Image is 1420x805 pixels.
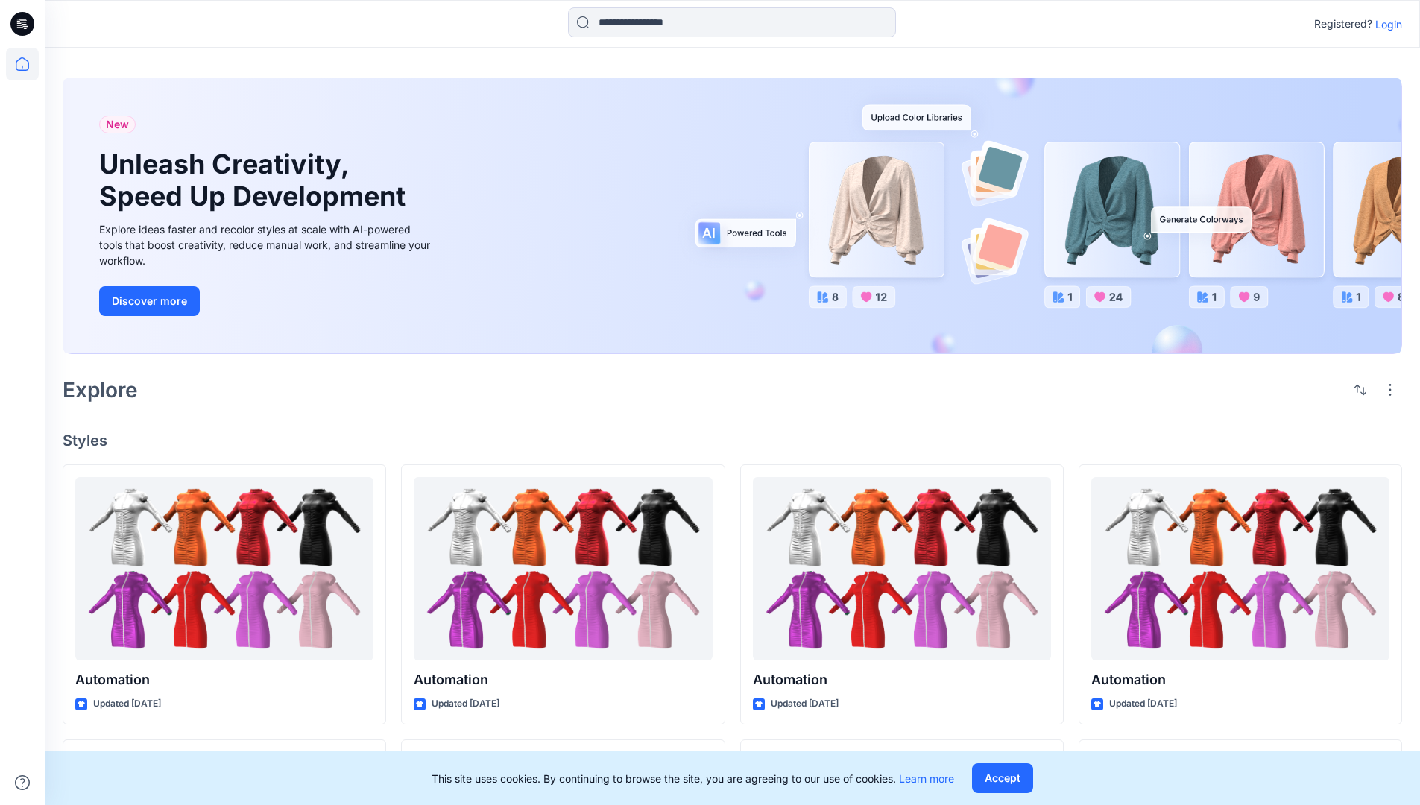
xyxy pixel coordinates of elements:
[93,696,161,712] p: Updated [DATE]
[753,669,1051,690] p: Automation
[1091,477,1389,661] a: Automation
[99,221,435,268] div: Explore ideas faster and recolor styles at scale with AI-powered tools that boost creativity, red...
[106,116,129,133] span: New
[972,763,1033,793] button: Accept
[1091,669,1389,690] p: Automation
[432,771,954,786] p: This site uses cookies. By continuing to browse the site, you are agreeing to our use of cookies.
[99,286,435,316] a: Discover more
[1375,16,1402,32] p: Login
[414,669,712,690] p: Automation
[432,696,499,712] p: Updated [DATE]
[99,148,412,212] h1: Unleash Creativity, Speed Up Development
[1109,696,1177,712] p: Updated [DATE]
[1314,15,1372,33] p: Registered?
[899,772,954,785] a: Learn more
[99,286,200,316] button: Discover more
[75,477,373,661] a: Automation
[414,477,712,661] a: Automation
[771,696,839,712] p: Updated [DATE]
[75,669,373,690] p: Automation
[753,477,1051,661] a: Automation
[63,378,138,402] h2: Explore
[63,432,1402,449] h4: Styles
